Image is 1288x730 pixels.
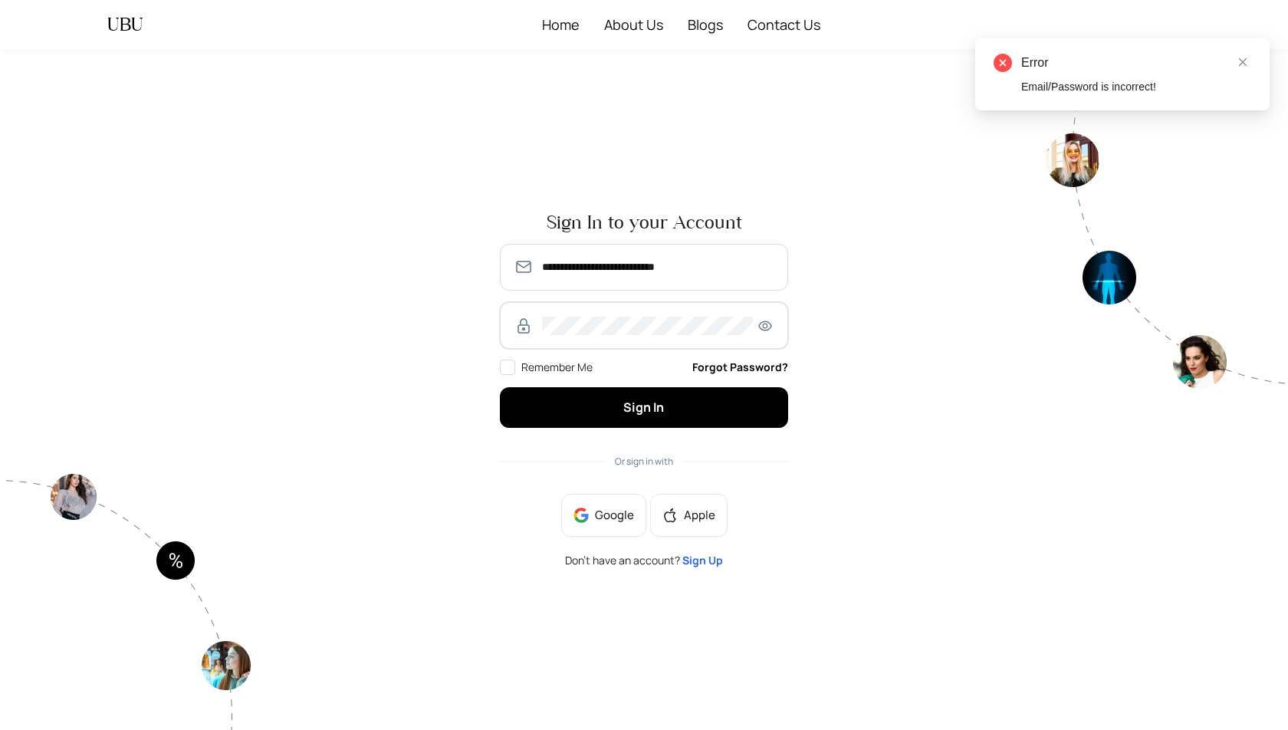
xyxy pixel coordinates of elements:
[615,455,673,468] span: Or sign in with
[500,387,788,428] button: Sign In
[565,555,723,566] span: Don’t have an account?
[1046,49,1288,389] img: authpagecirlce2-Tt0rwQ38.png
[514,258,533,276] img: SmmOVPU3il4LzjOz1YszJ8A9TzvK+6qU9RAAAAAElFTkSuQmCC
[1237,57,1248,67] span: close
[521,360,593,374] span: Remember Me
[595,507,634,524] span: Google
[994,54,1012,72] span: close-circle
[561,494,646,537] button: Google
[623,399,664,416] span: Sign In
[650,494,728,537] button: appleApple
[1234,54,1251,71] a: Close
[662,508,678,523] span: apple
[500,213,788,232] span: Sign In to your Account
[514,317,533,335] img: RzWbU6KsXbv8M5bTtlu7p38kHlzSfb4MlcTUAAAAASUVORK5CYII=
[682,553,723,567] a: Sign Up
[1021,54,1251,72] div: Error
[684,507,715,524] span: Apple
[573,508,589,523] img: google-BnAmSPDJ.png
[692,359,788,376] a: Forgot Password?
[756,319,774,333] span: eye
[1021,78,1251,95] div: Email/Password is incorrect!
